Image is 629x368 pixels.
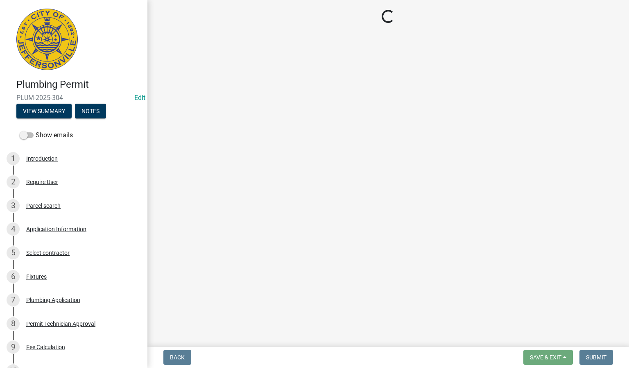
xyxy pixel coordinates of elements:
[7,270,20,283] div: 6
[7,246,20,259] div: 5
[163,350,191,365] button: Back
[7,223,20,236] div: 4
[7,293,20,307] div: 7
[530,354,561,361] span: Save & Exit
[26,297,80,303] div: Plumbing Application
[586,354,606,361] span: Submit
[16,108,72,115] wm-modal-confirm: Summary
[75,108,106,115] wm-modal-confirm: Notes
[7,199,20,212] div: 3
[20,130,73,140] label: Show emails
[26,226,86,232] div: Application Information
[26,344,65,350] div: Fee Calculation
[7,317,20,330] div: 8
[134,94,145,102] wm-modal-confirm: Edit Application Number
[16,9,78,70] img: City of Jeffersonville, Indiana
[7,152,20,165] div: 1
[26,274,47,279] div: Fixtures
[26,250,70,256] div: Select contractor
[26,156,58,161] div: Introduction
[134,94,145,102] a: Edit
[7,341,20,354] div: 9
[16,104,72,118] button: View Summary
[16,94,131,102] span: PLUM-2025-304
[523,350,573,365] button: Save & Exit
[26,321,95,327] div: Permit Technician Approval
[75,104,106,118] button: Notes
[16,79,141,91] h4: Plumbing Permit
[26,179,58,185] div: Require User
[7,175,20,189] div: 2
[26,203,61,209] div: Parcel search
[579,350,613,365] button: Submit
[170,354,185,361] span: Back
